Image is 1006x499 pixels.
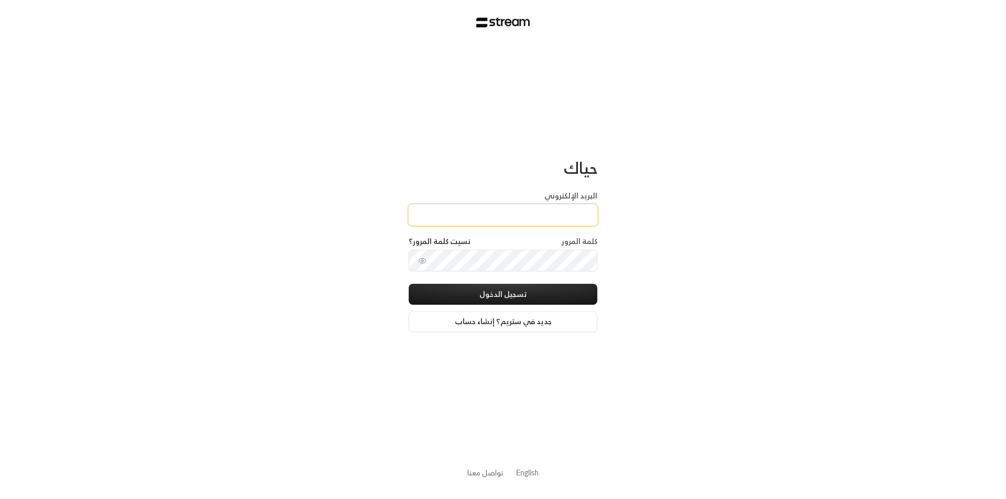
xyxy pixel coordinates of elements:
[562,236,597,247] label: كلمة المرور
[467,466,504,479] a: تواصل معنا
[409,236,471,247] a: نسيت كلمة المرور؟
[476,17,530,28] img: Stream Logo
[467,467,504,478] button: تواصل معنا
[564,154,597,182] span: حياك
[516,463,539,482] a: English
[414,252,431,269] button: toggle password visibility
[409,311,597,332] a: جديد في ستريم؟ إنشاء حساب
[409,284,597,305] button: تسجيل الدخول
[544,191,597,201] label: البريد الإلكتروني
